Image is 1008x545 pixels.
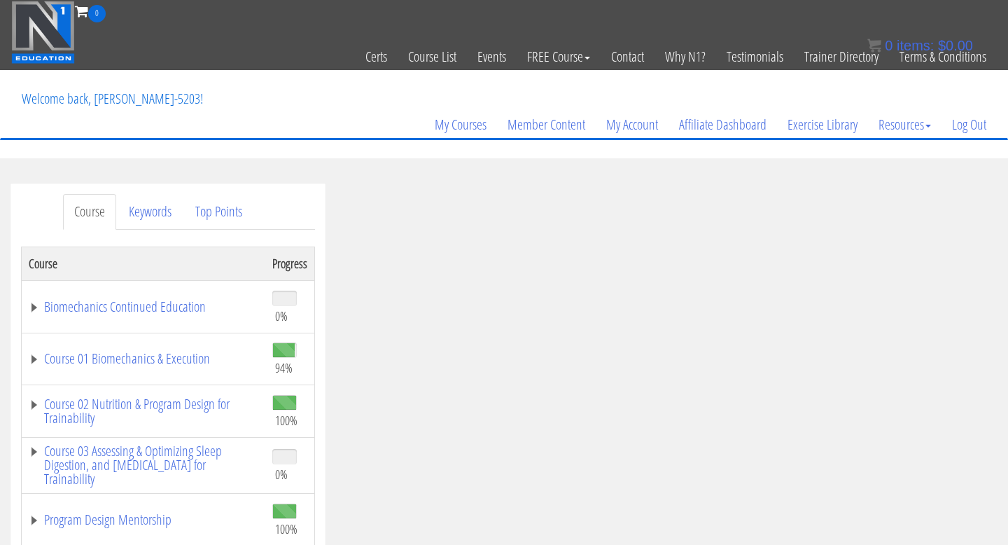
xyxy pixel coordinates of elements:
a: Member Content [497,91,596,158]
img: icon11.png [867,39,881,53]
a: Keywords [118,194,183,230]
span: 0% [275,308,288,324]
th: Course [22,247,266,280]
span: 94% [275,360,293,375]
span: $ [938,38,946,53]
img: n1-education [11,1,75,64]
a: 0 items: $0.00 [867,38,973,53]
p: Welcome back, [PERSON_NAME]-5203! [11,71,213,127]
bdi: 0.00 [938,38,973,53]
a: Course 01 Biomechanics & Execution [29,352,258,366]
span: 0% [275,467,288,482]
a: Why N1? [654,22,716,91]
a: Trainer Directory [794,22,889,91]
a: Top Points [184,194,253,230]
a: Course 02 Nutrition & Program Design for Trainability [29,397,258,425]
a: Certs [355,22,398,91]
a: 0 [75,1,106,20]
a: Testimonials [716,22,794,91]
span: 0 [88,5,106,22]
a: Contact [601,22,654,91]
a: Course 03 Assessing & Optimizing Sleep Digestion, and [MEDICAL_DATA] for Trainability [29,444,258,486]
span: 0 [885,38,892,53]
a: Events [467,22,517,91]
a: My Courses [424,91,497,158]
a: Course [63,194,116,230]
a: FREE Course [517,22,601,91]
a: Terms & Conditions [889,22,997,91]
th: Progress [265,247,315,280]
a: Biomechanics Continued Education [29,300,258,314]
a: Log Out [941,91,997,158]
a: My Account [596,91,668,158]
a: Affiliate Dashboard [668,91,777,158]
a: Resources [868,91,941,158]
span: 100% [275,521,297,537]
a: Course List [398,22,467,91]
span: 100% [275,413,297,428]
a: Exercise Library [777,91,868,158]
span: items: [897,38,934,53]
a: Program Design Mentorship [29,513,258,527]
